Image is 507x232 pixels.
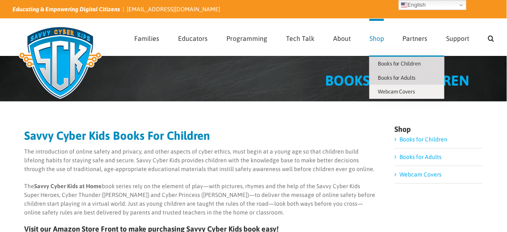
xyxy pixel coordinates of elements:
span: Programming [226,35,267,42]
p: The introduction of online safety and privacy, and other aspects of cyber ethics, must begin at a... [24,147,376,174]
a: Tech Talk [286,19,314,55]
img: en [401,2,408,8]
i: Educating & Empowering Digital Citizens [13,6,120,13]
a: [EMAIL_ADDRESS][DOMAIN_NAME] [127,6,220,13]
strong: Savvy Cyber Kids at Home [34,183,102,189]
a: About [333,19,351,55]
a: Partners [403,19,428,55]
a: Books for Adults [369,71,444,85]
span: Webcam Covers [378,88,415,95]
a: Books for Adults [400,154,442,160]
a: Webcam Covers [400,171,442,178]
p: The book series rely on the element of play—with pictures, rhymes and the help of the Savvy Cyber... [24,182,376,217]
span: Families [134,35,159,42]
a: Families [134,19,159,55]
a: Webcam Covers [369,85,444,99]
span: About [333,35,351,42]
h4: Shop [395,126,483,133]
a: Support [447,19,469,55]
span: Shop [369,35,384,42]
span: Books for Adults [378,75,416,81]
span: Educators [178,35,208,42]
span: Books for Children [378,61,421,67]
span: Partners [403,35,428,42]
nav: Main Menu [134,19,494,55]
a: Books for Children [369,57,444,71]
span: Tech Talk [286,35,314,42]
a: Shop [369,19,384,55]
img: Savvy Cyber Kids Logo [13,21,108,104]
span: BOOKS FOR CHILDREN [325,72,469,88]
a: Educators [178,19,208,55]
a: Books for Children [400,136,448,143]
span: Support [447,35,469,42]
strong: Savvy Cyber Kids Books For Children [24,129,210,142]
a: Search [488,19,494,55]
a: Programming [226,19,267,55]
